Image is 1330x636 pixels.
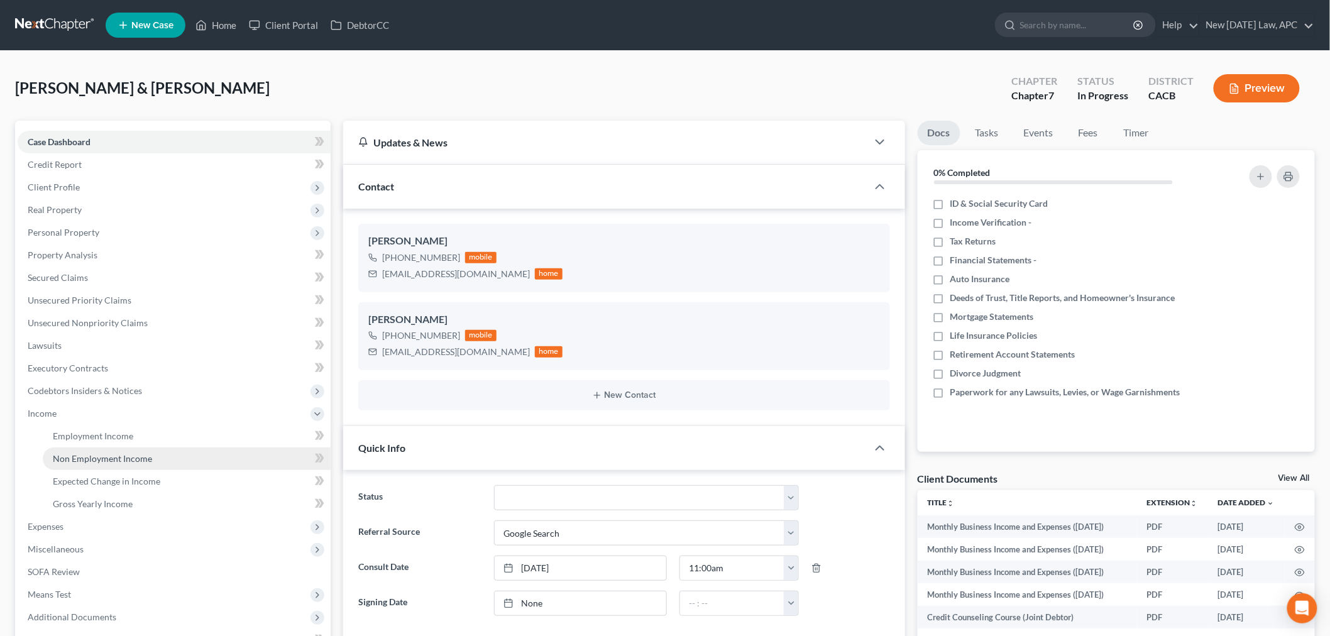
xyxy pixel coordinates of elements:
[1137,583,1208,606] td: PDF
[358,442,405,454] span: Quick Info
[465,252,497,263] div: mobile
[28,521,63,532] span: Expenses
[1137,561,1208,583] td: PDF
[1208,561,1285,583] td: [DATE]
[1278,474,1310,483] a: View All
[18,312,331,334] a: Unsecured Nonpriority Claims
[1267,500,1275,507] i: expand_more
[950,310,1034,323] span: Mortgage Statements
[368,234,880,249] div: [PERSON_NAME]
[368,390,880,400] button: New Contact
[358,180,394,192] span: Contact
[1069,121,1109,145] a: Fees
[680,556,784,580] input: -- : --
[495,591,666,615] a: None
[1200,14,1314,36] a: New [DATE] Law, APC
[535,268,563,280] div: home
[18,357,331,380] a: Executory Contracts
[28,408,57,419] span: Income
[28,544,84,554] span: Miscellaneous
[918,538,1138,561] td: Monthly Business Income and Expenses ([DATE])
[28,340,62,351] span: Lawsuits
[495,556,666,580] a: [DATE]
[53,453,152,464] span: Non Employment Income
[950,367,1021,380] span: Divorce Judgment
[382,346,530,358] div: [EMAIL_ADDRESS][DOMAIN_NAME]
[1148,89,1194,103] div: CACB
[28,385,142,396] span: Codebtors Insiders & Notices
[18,266,331,289] a: Secured Claims
[1077,74,1128,89] div: Status
[918,121,960,145] a: Docs
[950,273,1010,285] span: Auto Insurance
[18,334,331,357] a: Lawsuits
[43,447,331,470] a: Non Employment Income
[28,249,97,260] span: Property Analysis
[28,204,82,215] span: Real Property
[950,348,1075,361] span: Retirement Account Statements
[465,330,497,341] div: mobile
[1208,606,1285,628] td: [DATE]
[131,21,173,30] span: New Case
[18,131,331,153] a: Case Dashboard
[352,485,488,510] label: Status
[352,520,488,546] label: Referral Source
[1014,121,1063,145] a: Events
[15,79,270,97] span: [PERSON_NAME] & [PERSON_NAME]
[1011,89,1057,103] div: Chapter
[189,14,243,36] a: Home
[18,289,331,312] a: Unsecured Priority Claims
[28,136,91,147] span: Case Dashboard
[535,346,563,358] div: home
[950,386,1180,398] span: Paperwork for any Lawsuits, Levies, or Wage Garnishments
[1287,593,1317,623] div: Open Intercom Messenger
[950,235,996,248] span: Tax Returns
[28,295,131,305] span: Unsecured Priority Claims
[918,515,1138,538] td: Monthly Business Income and Expenses ([DATE])
[950,292,1175,304] span: Deeds of Trust, Title Reports, and Homeowner's Insurance
[28,182,80,192] span: Client Profile
[680,591,784,615] input: -- : --
[53,430,133,441] span: Employment Income
[1148,74,1194,89] div: District
[1114,121,1159,145] a: Timer
[1190,500,1198,507] i: unfold_more
[1011,74,1057,89] div: Chapter
[28,566,80,577] span: SOFA Review
[947,500,955,507] i: unfold_more
[1214,74,1300,102] button: Preview
[28,589,71,600] span: Means Test
[53,498,133,509] span: Gross Yearly Income
[928,498,955,507] a: Titleunfold_more
[352,591,488,616] label: Signing Date
[1218,498,1275,507] a: Date Added expand_more
[950,254,1037,266] span: Financial Statements -
[18,244,331,266] a: Property Analysis
[918,472,998,485] div: Client Documents
[243,14,324,36] a: Client Portal
[28,227,99,238] span: Personal Property
[382,268,530,280] div: [EMAIL_ADDRESS][DOMAIN_NAME]
[53,476,160,486] span: Expected Change in Income
[18,153,331,176] a: Credit Report
[918,606,1138,628] td: Credit Counseling Course (Joint Debtor)
[28,611,116,622] span: Additional Documents
[382,329,460,342] div: [PHONE_NUMBER]
[43,425,331,447] a: Employment Income
[1208,538,1285,561] td: [DATE]
[18,561,331,583] a: SOFA Review
[324,14,395,36] a: DebtorCC
[950,197,1048,210] span: ID & Social Security Card
[1137,606,1208,628] td: PDF
[28,272,88,283] span: Secured Claims
[1048,89,1054,101] span: 7
[1137,515,1208,538] td: PDF
[368,312,880,327] div: [PERSON_NAME]
[918,583,1138,606] td: Monthly Business Income and Expenses ([DATE])
[28,317,148,328] span: Unsecured Nonpriority Claims
[382,251,460,264] div: [PHONE_NUMBER]
[1147,498,1198,507] a: Extensionunfold_more
[28,363,108,373] span: Executory Contracts
[358,136,852,149] div: Updates & News
[43,470,331,493] a: Expected Change in Income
